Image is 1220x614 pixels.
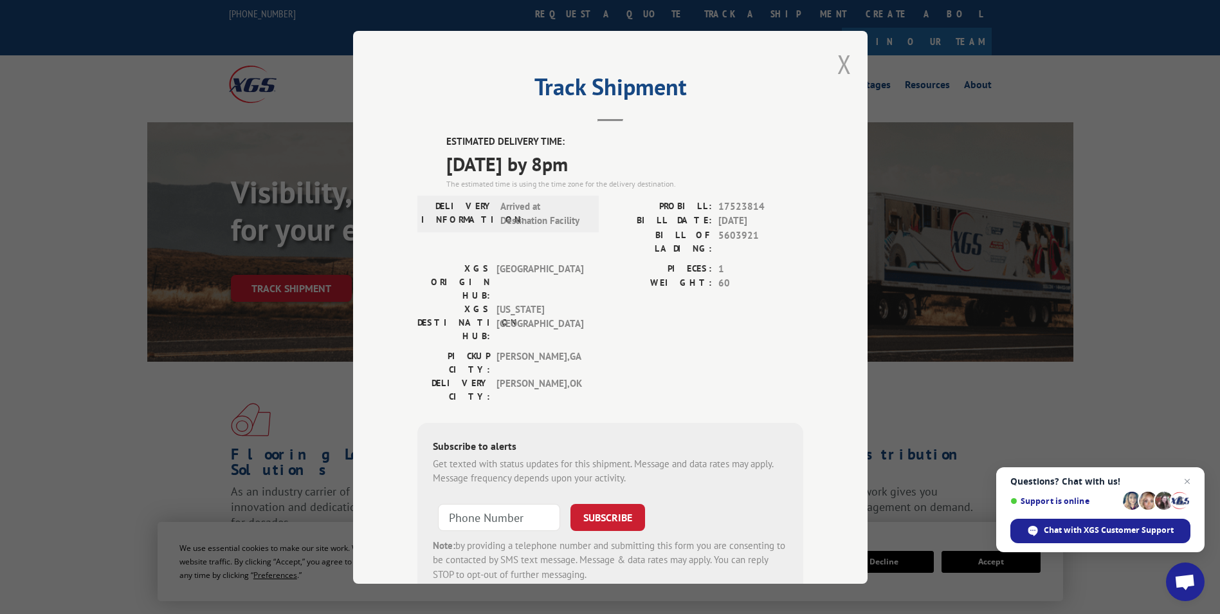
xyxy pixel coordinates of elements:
[496,261,583,302] span: [GEOGRAPHIC_DATA]
[718,199,803,214] span: 17523814
[610,214,712,228] label: BILL DATE:
[417,261,490,302] label: XGS ORIGIN HUB:
[433,456,788,485] div: Get texted with status updates for this shipment. Message and data rates may apply. Message frequ...
[446,178,803,189] div: The estimated time is using the time zone for the delivery destination.
[496,376,583,403] span: [PERSON_NAME] , OK
[417,376,490,403] label: DELIVERY CITY:
[718,228,803,255] span: 5603921
[1010,496,1118,506] span: Support is online
[446,135,803,149] label: ESTIMATED DELIVERY TIME:
[446,149,803,178] span: [DATE] by 8pm
[718,214,803,228] span: [DATE]
[570,503,645,530] button: SUBSCRIBE
[610,276,712,291] label: WEIGHT:
[496,302,583,342] span: [US_STATE][GEOGRAPHIC_DATA]
[1044,525,1174,536] span: Chat with XGS Customer Support
[433,538,788,582] div: by providing a telephone number and submitting this form you are consenting to be contacted by SM...
[837,47,851,81] button: Close modal
[718,261,803,276] span: 1
[496,349,583,376] span: [PERSON_NAME] , GA
[433,438,788,456] div: Subscribe to alerts
[417,78,803,102] h2: Track Shipment
[433,539,455,551] strong: Note:
[718,276,803,291] span: 60
[610,228,712,255] label: BILL OF LADING:
[610,261,712,276] label: PIECES:
[417,302,490,342] label: XGS DESTINATION HUB:
[1010,519,1190,543] div: Chat with XGS Customer Support
[1166,563,1205,601] div: Open chat
[1179,474,1195,489] span: Close chat
[438,503,560,530] input: Phone Number
[417,349,490,376] label: PICKUP CITY:
[610,199,712,214] label: PROBILL:
[500,199,587,228] span: Arrived at Destination Facility
[421,199,494,228] label: DELIVERY INFORMATION:
[1010,476,1190,487] span: Questions? Chat with us!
